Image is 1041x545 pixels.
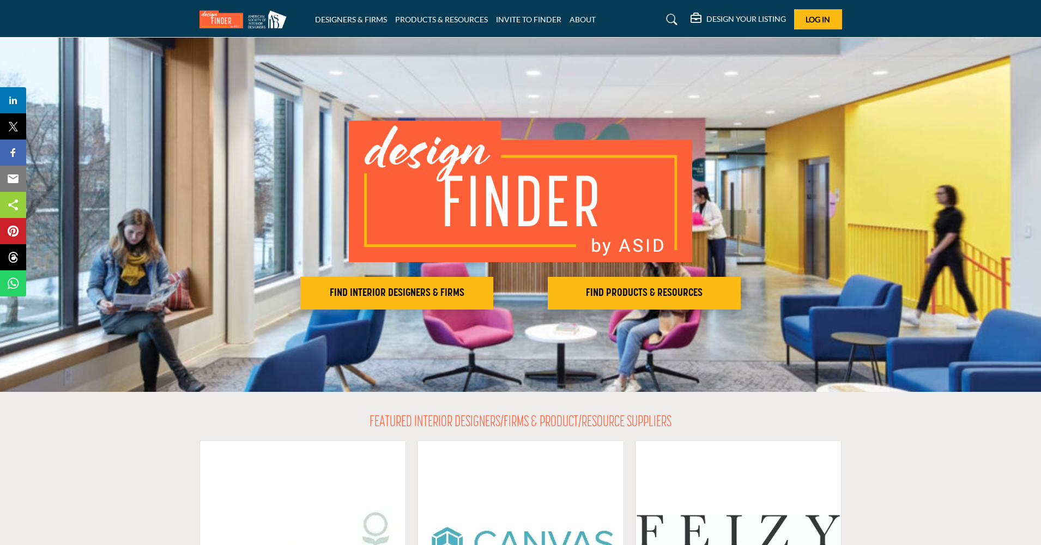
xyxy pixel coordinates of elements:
img: image [349,120,692,262]
a: INVITE TO FINDER [496,15,561,24]
span: Log In [806,15,830,24]
h5: DESIGN YOUR LISTING [706,14,786,24]
button: FIND PRODUCTS & RESOURCES [548,277,741,310]
a: DESIGNERS & FIRMS [315,15,387,24]
img: Site Logo [199,10,292,28]
a: ABOUT [570,15,596,24]
button: Log In [794,9,842,29]
h2: FIND PRODUCTS & RESOURCES [551,287,737,300]
h2: FIND INTERIOR DESIGNERS & FIRMS [304,287,490,300]
button: FIND INTERIOR DESIGNERS & FIRMS [300,277,493,310]
a: Search [656,11,685,28]
div: DESIGN YOUR LISTING [691,13,786,26]
h2: FEATURED INTERIOR DESIGNERS/FIRMS & PRODUCT/RESOURCE SUPPLIERS [370,414,671,432]
a: PRODUCTS & RESOURCES [395,15,488,24]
